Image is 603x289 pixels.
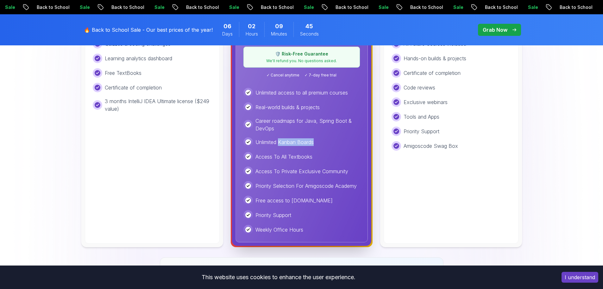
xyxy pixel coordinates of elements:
p: We'll refund you. No questions asked. [248,58,356,63]
span: Minutes [271,31,287,37]
p: 3 months IntelliJ IDEA Ultimate license ($249 value) [105,97,212,113]
p: Certificate of completion [105,84,162,91]
p: Real-world builds & projects [255,103,320,111]
p: Sale [252,4,273,10]
p: Sale [327,4,347,10]
span: 9 Minutes [275,22,283,31]
p: Career roadmaps for Java, Spring Boot & DevOps [255,117,360,132]
p: Access To All Textbooks [255,153,312,161]
p: Back to School [508,4,551,10]
p: Learning analytics dashboard [105,55,172,62]
p: Amigoscode Swag Box [404,142,458,150]
p: Free TextBooks [105,69,141,77]
p: Access To Private Exclusive Community [255,167,348,175]
p: Sale [178,4,198,10]
p: Free access to [DOMAIN_NAME] [255,197,333,204]
p: Sale [28,4,48,10]
p: Weekly Office Hours [255,226,303,233]
p: Priority Support [404,128,439,135]
p: Unlimited Kanban Boards [255,138,314,146]
p: 🔥 Back to School Sale - Our best prices of the year! [84,26,213,34]
p: Sale [402,4,422,10]
span: Days [222,31,233,37]
p: Priority Selection For Amigoscode Academy [255,182,357,190]
p: Back to School [60,4,103,10]
p: Back to School [433,4,476,10]
p: Exclusive webinars [404,98,448,106]
p: Priority Support [255,211,291,219]
p: Back to School [284,4,327,10]
p: Back to School [209,4,252,10]
span: ✓ Cancel anytime [267,73,299,78]
p: Back to School [135,4,178,10]
p: Tools and Apps [404,113,439,121]
p: Unlimited access to all premium courses [255,89,348,96]
span: Hours [246,31,258,37]
p: Sale [103,4,123,10]
p: Code reviews [404,84,435,91]
p: Certificate of completion [404,69,461,77]
span: 45 Seconds [305,22,313,31]
span: Seconds [300,31,319,37]
p: Sale [551,4,571,10]
p: 🛡️ Risk-Free Guarantee [248,51,356,57]
span: ✓ 7-day free trial [305,73,336,78]
span: 2 Hours [248,22,255,31]
p: Sale [476,4,497,10]
div: This website uses cookies to enhance the user experience. [5,270,552,284]
span: 6 Days [223,22,231,31]
button: Accept cookies [562,272,598,283]
p: Back to School [359,4,402,10]
p: Hands-on builds & projects [404,55,466,62]
p: Grab Now [483,26,507,34]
